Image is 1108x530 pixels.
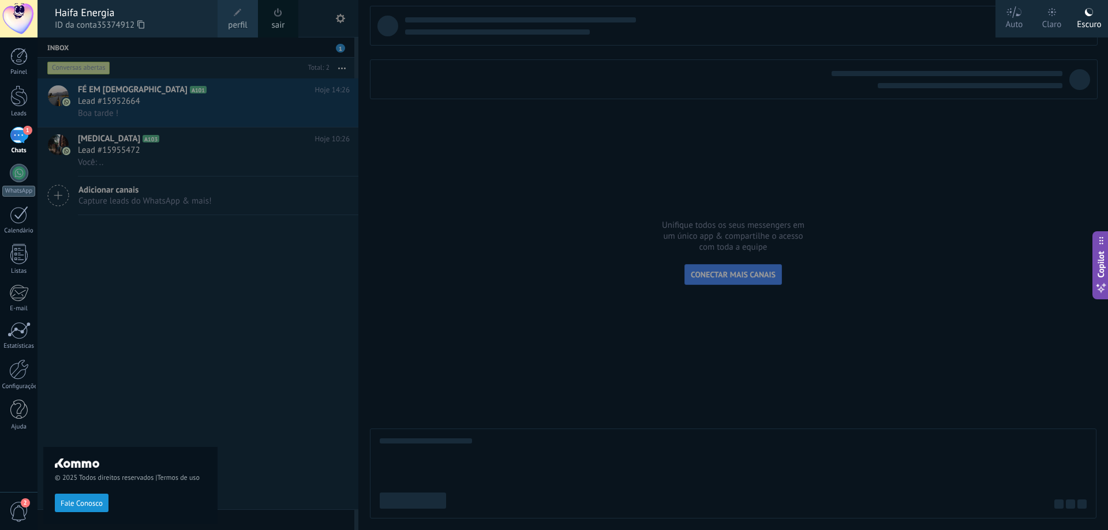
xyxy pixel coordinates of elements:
[1006,7,1023,37] div: Auto
[61,499,103,508] span: Fale Conosco
[55,494,108,512] button: Fale Conosco
[21,498,30,508] span: 2
[1077,7,1101,37] div: Escuro
[55,498,108,507] a: Fale Conosco
[2,186,35,197] div: WhatsApp
[23,126,32,135] span: 1
[228,19,247,32] span: perfil
[2,227,36,235] div: Calendário
[272,19,285,32] a: sair
[2,110,36,118] div: Leads
[97,19,144,32] span: 35374912
[1095,251,1107,277] span: Copilot
[2,343,36,350] div: Estatísticas
[2,423,36,431] div: Ajuda
[157,473,199,482] a: Termos de uso
[55,19,206,32] span: ID da conta
[2,383,36,390] div: Configurações
[2,305,36,313] div: E-mail
[1042,7,1062,37] div: Claro
[2,147,36,155] div: Chats
[2,69,36,76] div: Painel
[2,268,36,275] div: Listas
[55,473,206,482] span: © 2025 Todos direitos reservados |
[55,6,206,19] div: Haifa Energia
